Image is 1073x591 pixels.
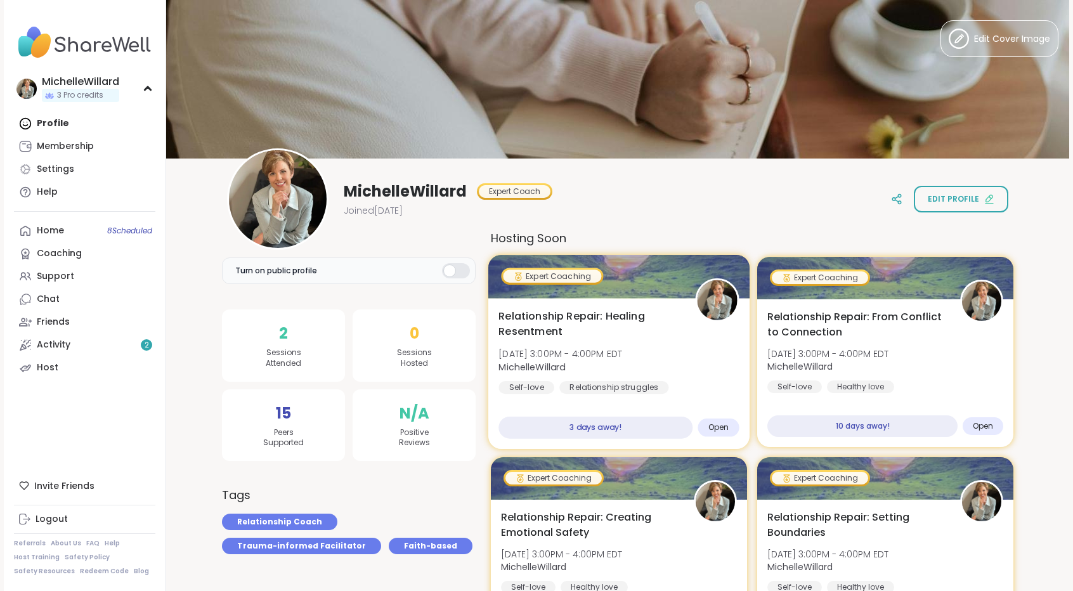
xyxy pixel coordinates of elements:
[827,380,894,393] div: Healthy love
[344,181,467,202] span: MichelleWillard
[962,482,1001,521] img: MichelleWillard
[767,561,833,573] b: MichelleWillard
[498,347,622,360] span: [DATE] 3:00PM - 4:00PM EDT
[404,540,457,552] span: Faith-based
[505,472,602,484] div: Expert Coaching
[767,347,888,360] span: [DATE] 3:00PM - 4:00PM EDT
[503,270,601,282] div: Expert Coaching
[86,539,100,548] a: FAQ
[14,219,155,242] a: Home8Scheduled
[928,193,979,205] span: Edit profile
[767,415,958,437] div: 10 days away!
[696,482,735,521] img: MichelleWillard
[266,347,301,369] span: Sessions Attended
[42,75,119,89] div: MichelleWillard
[107,226,152,236] span: 8 Scheduled
[235,265,317,276] span: Turn on public profile
[397,347,432,369] span: Sessions Hosted
[37,293,60,306] div: Chat
[237,516,322,528] span: Relationship Coach
[14,539,46,548] a: Referrals
[498,360,565,373] b: MichelleWillard
[37,270,74,283] div: Support
[14,135,155,158] a: Membership
[37,140,94,153] div: Membership
[974,32,1050,46] span: Edit Cover Image
[772,472,868,484] div: Expert Coaching
[37,316,70,328] div: Friends
[697,280,737,320] img: MichelleWillard
[14,265,155,288] a: Support
[14,356,155,379] a: Host
[479,185,550,198] div: Expert Coach
[229,150,327,248] img: MichelleWillard
[399,427,430,449] span: Positive Reviews
[400,402,429,425] span: N/A
[65,553,110,562] a: Safety Policy
[279,322,288,345] span: 2
[708,422,729,432] span: Open
[767,510,946,540] span: Relationship Repair: Setting Boundaries
[37,247,82,260] div: Coaching
[962,282,1001,321] img: MichelleWillard
[57,90,103,101] span: 3 Pro credits
[37,163,74,176] div: Settings
[37,224,64,237] div: Home
[222,486,250,503] h3: Tags
[767,360,833,373] b: MichelleWillard
[559,381,668,394] div: Relationship struggles
[501,548,622,561] span: [DATE] 3:00PM - 4:00PM EDT
[14,242,155,265] a: Coaching
[14,20,155,65] img: ShareWell Nav Logo
[14,474,155,497] div: Invite Friends
[105,539,120,548] a: Help
[237,540,366,552] span: Trauma-informed Facilitator
[940,20,1058,57] button: Edit Cover Image
[767,548,888,561] span: [DATE] 3:00PM - 4:00PM EDT
[973,421,993,431] span: Open
[80,567,129,576] a: Redeem Code
[37,339,70,351] div: Activity
[145,340,149,351] span: 2
[14,288,155,311] a: Chat
[14,311,155,334] a: Friends
[14,158,155,181] a: Settings
[14,553,60,562] a: Host Training
[14,567,75,576] a: Safety Resources
[498,309,681,340] span: Relationship Repair: Healing Resentment
[772,271,868,284] div: Expert Coaching
[36,513,68,526] div: Logout
[501,510,680,540] span: Relationship Repair: Creating Emotional Safety
[37,186,58,198] div: Help
[501,561,566,573] b: MichelleWillard
[14,181,155,204] a: Help
[263,427,304,449] span: Peers Supported
[134,567,149,576] a: Blog
[410,322,419,345] span: 0
[914,186,1008,212] button: Edit profile
[344,204,403,217] span: Joined [DATE]
[14,334,155,356] a: Activity2
[498,381,554,394] div: Self-love
[276,402,291,425] span: 15
[14,508,155,531] a: Logout
[767,309,946,340] span: Relationship Repair: From Conflict to Connection
[498,417,693,439] div: 3 days away!
[37,361,58,374] div: Host
[16,79,37,99] img: MichelleWillard
[51,539,81,548] a: About Us
[767,380,822,393] div: Self-love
